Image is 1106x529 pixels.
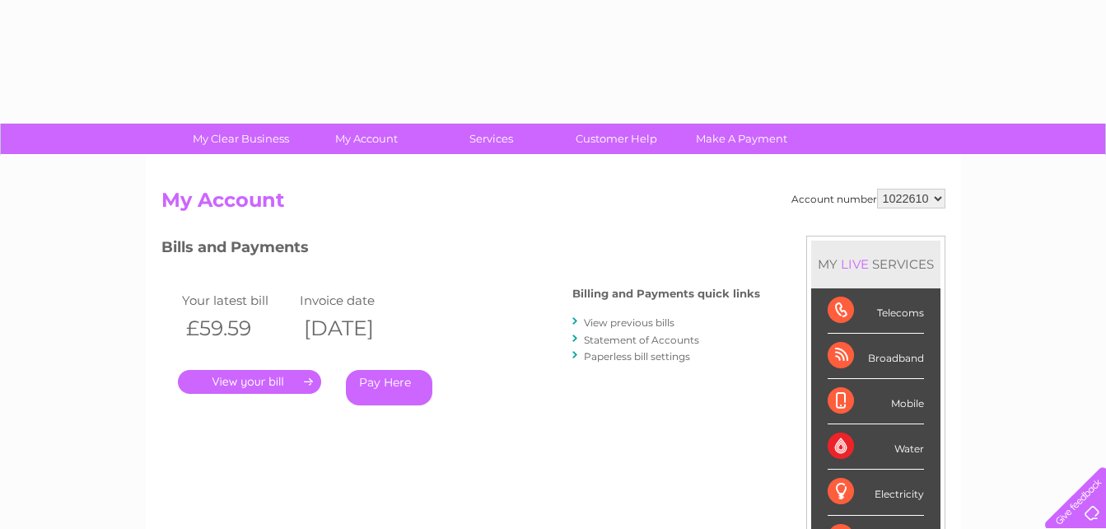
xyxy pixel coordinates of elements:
a: Services [423,124,559,154]
h4: Billing and Payments quick links [572,288,760,300]
div: LIVE [838,256,872,272]
a: Customer Help [548,124,684,154]
a: My Clear Business [173,124,309,154]
div: Account number [791,189,945,208]
td: Invoice date [296,289,414,311]
a: View previous bills [584,316,674,329]
td: Your latest bill [178,289,296,311]
th: £59.59 [178,311,296,345]
div: Water [828,424,924,470]
div: MY SERVICES [811,241,940,288]
div: Electricity [828,470,924,515]
a: Statement of Accounts [584,334,699,346]
h2: My Account [161,189,945,220]
a: Pay Here [346,370,432,405]
h3: Bills and Payments [161,236,760,264]
a: Paperless bill settings [584,350,690,363]
th: [DATE] [296,311,414,345]
div: Telecoms [828,288,924,334]
a: Make A Payment [674,124,810,154]
a: . [178,370,321,394]
div: Broadband [828,334,924,379]
a: My Account [298,124,434,154]
div: Mobile [828,379,924,424]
